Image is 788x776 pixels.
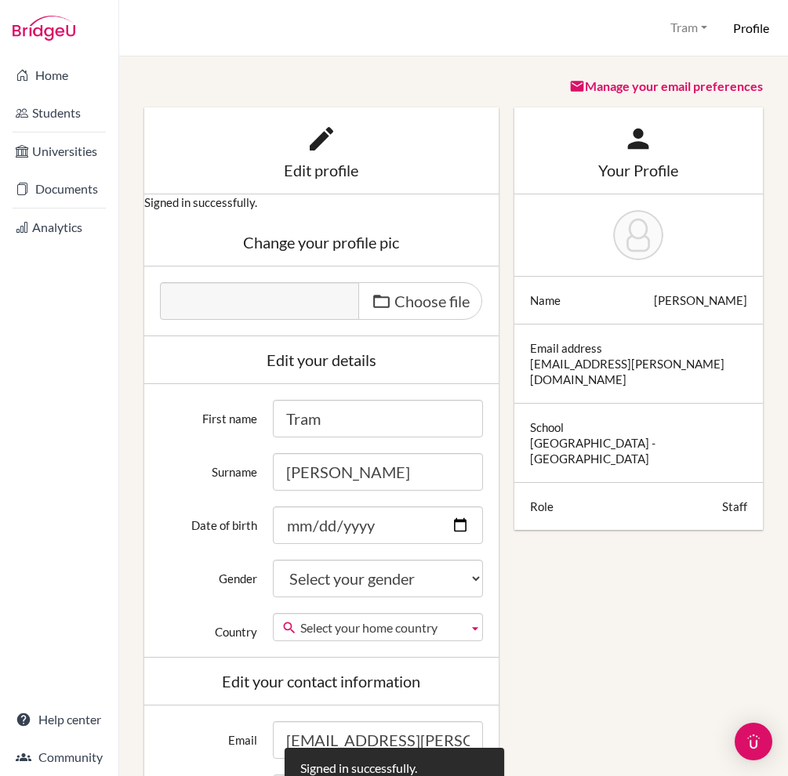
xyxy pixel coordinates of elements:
div: Edit your contact information [160,673,483,689]
img: Bridge-U [13,16,75,41]
label: Surname [152,453,265,480]
a: Manage your email preferences [569,78,763,93]
button: Tram [663,13,714,42]
p: Signed in successfully. [144,194,499,210]
div: Change your profile pic [160,234,483,250]
div: Your Profile [530,162,747,178]
a: Documents [3,173,115,205]
div: Open Intercom Messenger [735,723,772,760]
a: Analytics [3,212,115,243]
div: Staff [722,499,747,514]
div: [EMAIL_ADDRESS][PERSON_NAME][DOMAIN_NAME] [530,356,747,387]
div: Edit your details [160,352,483,368]
div: Name [530,292,561,308]
div: Edit profile [160,162,483,178]
div: School [530,419,564,435]
label: Email [152,721,265,748]
a: Help center [3,704,115,735]
div: Email address [530,340,602,356]
a: Universities [3,136,115,167]
span: Select your home country [300,614,462,642]
label: Gender [152,560,265,586]
a: Students [3,97,115,129]
div: [PERSON_NAME] [654,292,747,308]
label: Date of birth [152,506,265,533]
h6: Profile [733,20,769,37]
label: First name [152,400,265,426]
a: Community [3,742,115,773]
span: Choose file [394,292,470,310]
div: [GEOGRAPHIC_DATA] - [GEOGRAPHIC_DATA] [530,435,747,466]
div: Role [530,499,554,514]
img: Tram Pham [613,210,663,260]
label: Country [152,613,265,640]
a: Home [3,60,115,91]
